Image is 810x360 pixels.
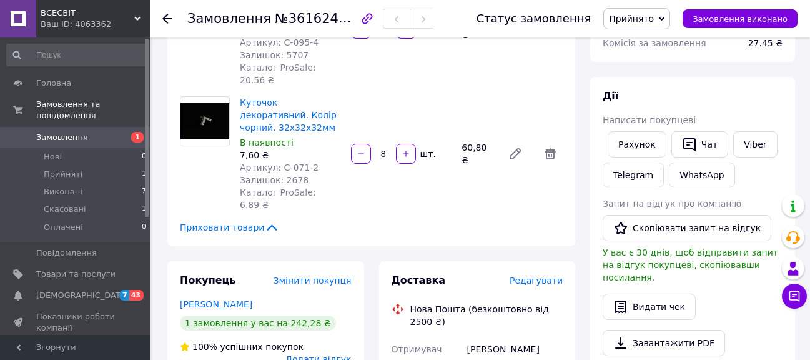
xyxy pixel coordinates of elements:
[603,201,771,227] button: Скопіювати запит на відгук
[733,117,777,143] a: Viber
[180,260,236,272] span: Покупець
[131,132,144,142] span: 1
[36,290,129,301] span: [DEMOGRAPHIC_DATA]
[477,12,591,25] div: Статус замовлення
[44,204,86,215] span: Скасовані
[457,124,498,154] div: 60,80 ₴
[240,123,294,133] span: В наявності
[240,134,341,147] div: 7,60 ₴
[44,151,62,162] span: Нові
[119,290,129,301] span: 7
[36,269,116,280] span: Товари та послуги
[285,340,351,350] span: Додати відгук
[603,184,741,194] span: Запит на відгук про компанію
[142,186,146,197] span: 7
[180,326,304,339] div: успішних покупок
[240,83,337,118] a: Куточок декоративний. Колір чорний. 32х32х32мм
[392,260,446,272] span: Доставка
[180,301,336,316] div: 1 замовлення у вас на 242,28 ₴
[187,11,271,26] span: Замовлення
[603,76,618,87] span: Дії
[162,12,172,25] div: Повернутися назад
[36,311,116,334] span: Показники роботи компанії
[782,284,807,309] button: Чат з покупцем
[180,285,252,295] a: [PERSON_NAME]
[36,99,150,121] span: Замовлення та повідомлення
[36,132,88,143] span: Замовлення
[274,261,352,271] span: Змінити покупця
[180,207,279,219] span: Приховати товари
[603,279,696,306] button: Видати чек
[603,316,725,342] a: Завантажити PDF
[41,19,150,30] div: Ваш ID: 4063362
[275,11,363,26] span: №361624054
[44,186,82,197] span: Виконані
[129,290,144,301] span: 43
[669,148,734,173] a: WhatsApp
[671,117,728,143] button: Чат
[142,151,146,162] span: 0
[510,261,563,271] span: Редагувати
[44,169,82,180] span: Прийняті
[538,127,563,152] span: Видалити
[392,330,442,340] span: Отримувач
[603,101,696,111] span: Написати покупцеві
[36,77,71,89] span: Головна
[142,222,146,233] span: 0
[603,233,778,268] span: У вас є 30 днів, щоб відправити запит на відгук покупцеві, скопіювавши посилання.
[465,324,565,346] div: [PERSON_NAME]
[693,14,788,24] span: Замовлення виконано
[240,36,309,46] span: Залишок: 5707
[603,148,664,173] a: Telegram
[240,161,309,171] span: Залишок: 2678
[407,289,566,314] div: Нова Пошта (безкоштовно від 2500 ₴)
[6,44,147,66] input: Пошук
[240,173,315,196] span: Каталог ProSale: 6.89 ₴
[180,89,229,125] img: Куточок декоративний. Колір чорний. 32х32х32мм
[44,222,83,233] span: Оплачені
[142,204,146,215] span: 1
[36,247,97,259] span: Повідомлення
[192,327,217,337] span: 100%
[417,133,437,146] div: шт.
[240,48,315,71] span: Каталог ProSale: 20.56 ₴
[142,169,146,180] span: 1
[503,127,528,152] a: Редагувати
[41,7,134,19] span: ВСЕСВІТ
[609,14,654,24] span: Прийнято
[683,9,798,28] button: Замовлення виконано
[240,148,319,158] span: Артикул: C-071-2
[608,117,666,143] button: Рахунок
